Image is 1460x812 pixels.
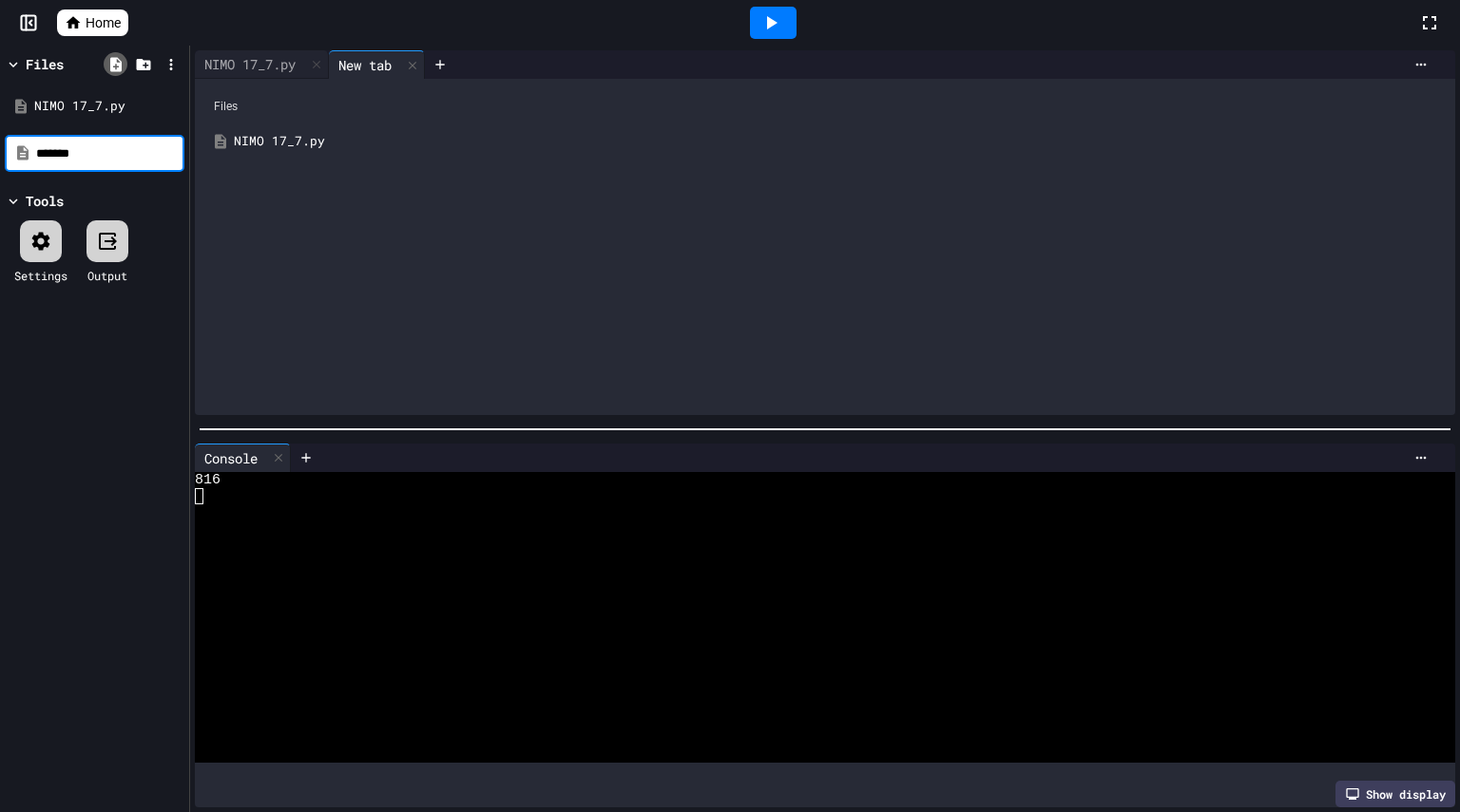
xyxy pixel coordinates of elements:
div: NIMO 17_7.py [234,132,1444,151]
div: Tools [26,191,64,211]
div: Files [26,54,64,74]
div: NIMO 17_7.py [195,54,305,74]
div: New tab [329,55,401,75]
div: Show display [1335,781,1455,807]
div: Console [195,444,291,472]
div: Console [195,448,267,468]
div: Files [204,88,1446,124]
div: Settings [14,267,67,284]
span: Home [86,13,121,32]
div: NIMO 17_7.py [195,50,329,79]
div: New tab [329,50,425,79]
span: 816 [195,472,221,488]
a: Home [57,9,128,36]
div: NIMO 17_7.py [34,97,182,116]
div: Output [87,267,127,284]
